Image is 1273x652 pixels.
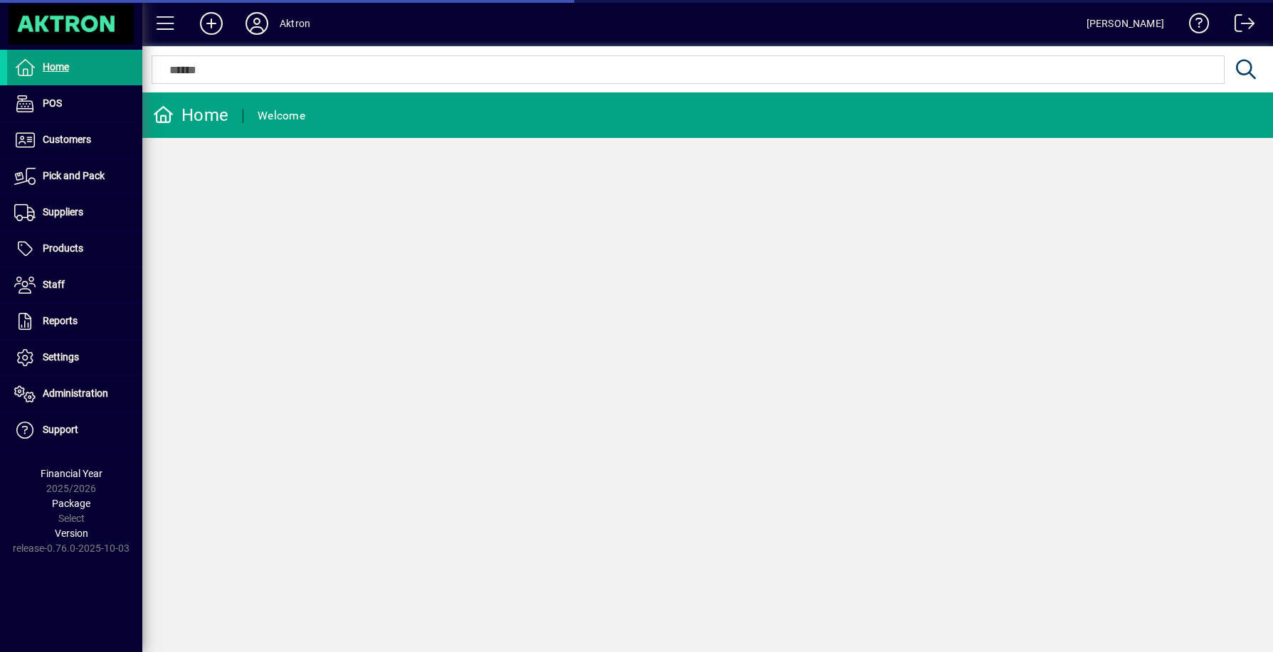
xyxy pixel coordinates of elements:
[1224,3,1255,49] a: Logout
[7,340,142,375] a: Settings
[55,528,88,539] span: Version
[7,376,142,412] a: Administration
[7,267,142,303] a: Staff
[43,315,78,326] span: Reports
[52,498,90,509] span: Package
[43,206,83,218] span: Suppliers
[280,12,310,35] div: Aktron
[7,412,142,448] a: Support
[7,159,142,194] a: Pick and Pack
[43,424,78,435] span: Support
[43,61,69,73] span: Home
[153,104,228,127] div: Home
[43,134,91,145] span: Customers
[7,122,142,158] a: Customers
[189,11,234,36] button: Add
[258,105,305,127] div: Welcome
[1087,12,1164,35] div: [PERSON_NAME]
[7,231,142,267] a: Products
[43,97,62,109] span: POS
[43,279,65,290] span: Staff
[7,304,142,339] a: Reports
[1178,3,1210,49] a: Knowledge Base
[43,351,79,363] span: Settings
[43,388,108,399] span: Administration
[7,195,142,230] a: Suppliers
[41,468,102,479] span: Financial Year
[43,170,105,181] span: Pick and Pack
[234,11,280,36] button: Profile
[7,86,142,122] a: POS
[43,242,83,254] span: Products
